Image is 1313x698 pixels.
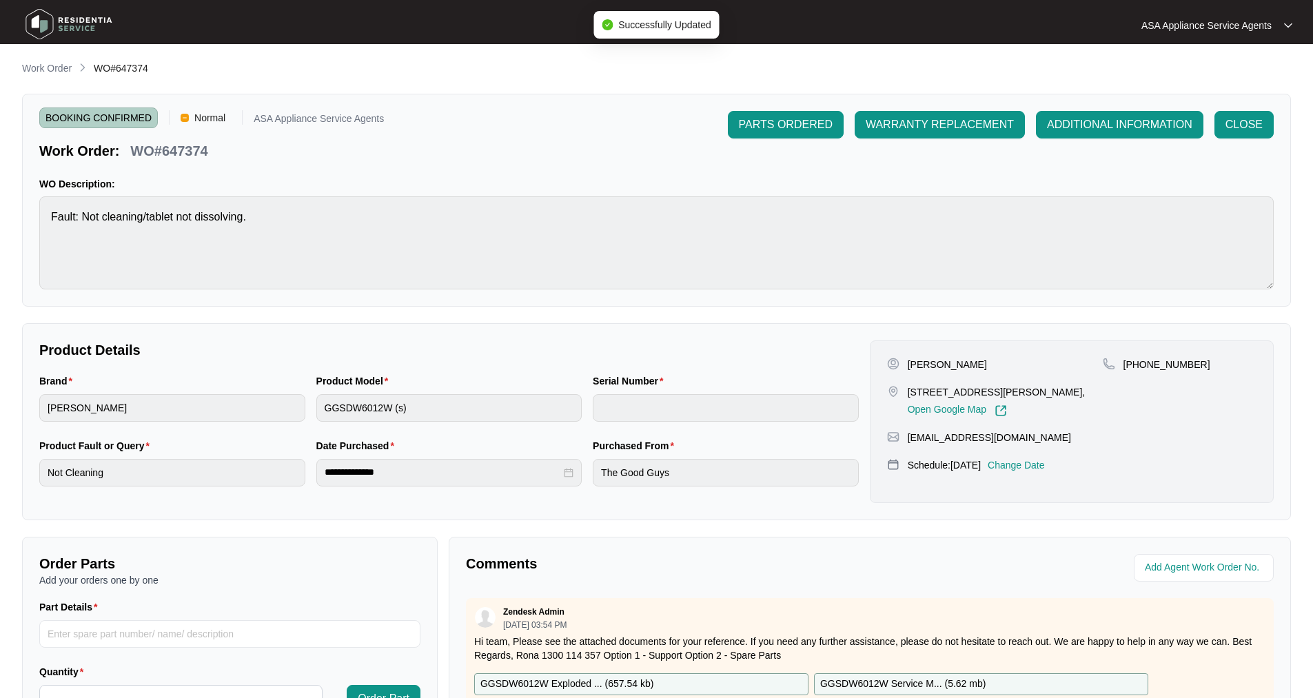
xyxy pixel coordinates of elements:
[19,61,74,76] a: Work Order
[77,62,88,73] img: chevron-right
[593,459,859,486] input: Purchased From
[39,374,78,388] label: Brand
[39,600,103,614] label: Part Details
[855,111,1025,138] button: WARRANTY REPLACEMENT
[908,458,981,472] p: Schedule: [DATE]
[39,141,119,161] p: Work Order:
[94,63,148,74] span: WO#647374
[908,431,1071,444] p: [EMAIL_ADDRESS][DOMAIN_NAME]
[503,621,567,629] p: [DATE] 03:54 PM
[1123,358,1210,371] p: [PHONE_NUMBER]
[316,374,394,388] label: Product Model
[1141,19,1272,32] p: ASA Appliance Service Agents
[866,116,1014,133] span: WARRANTY REPLACEMENT
[39,196,1274,289] textarea: Fault: Not cleaning/tablet not dissolving.
[988,458,1045,472] p: Change Date
[887,458,899,471] img: map-pin
[316,439,400,453] label: Date Purchased
[39,177,1274,191] p: WO Description:
[593,374,669,388] label: Serial Number
[39,459,305,486] input: Product Fault or Query
[503,606,564,617] p: Zendesk Admin
[254,114,384,128] p: ASA Appliance Service Agents
[189,107,231,128] span: Normal
[820,677,986,692] p: GGSDW6012W Service M... ( 5.62 mb )
[1284,22,1292,29] img: dropdown arrow
[1225,116,1263,133] span: CLOSE
[618,19,711,30] span: Successfully Updated
[39,439,155,453] label: Product Fault or Query
[39,394,305,422] input: Brand
[739,116,833,133] span: PARTS ORDERED
[1214,111,1274,138] button: CLOSE
[39,665,89,679] label: Quantity
[39,573,420,587] p: Add your orders one by one
[728,111,844,138] button: PARTS ORDERED
[474,635,1265,662] p: Hi team, Please see the attached documents for your reference. If you need any further assistance...
[1047,116,1192,133] span: ADDITIONAL INFORMATION
[908,385,1086,399] p: [STREET_ADDRESS][PERSON_NAME],
[39,340,859,360] p: Product Details
[1103,358,1115,370] img: map-pin
[480,677,653,692] p: GGSDW6012W Exploded ... ( 657.54 kb )
[39,554,420,573] p: Order Parts
[1145,560,1265,576] input: Add Agent Work Order No.
[908,404,1007,417] a: Open Google Map
[908,358,987,371] p: [PERSON_NAME]
[39,107,158,128] span: BOOKING CONFIRMED
[887,385,899,398] img: map-pin
[466,554,860,573] p: Comments
[21,3,117,45] img: residentia service logo
[602,19,613,30] span: check-circle
[887,431,899,443] img: map-pin
[475,607,496,628] img: user.svg
[22,61,72,75] p: Work Order
[1036,111,1203,138] button: ADDITIONAL INFORMATION
[316,394,582,422] input: Product Model
[593,394,859,422] input: Serial Number
[325,465,562,480] input: Date Purchased
[887,358,899,370] img: user-pin
[593,439,680,453] label: Purchased From
[130,141,207,161] p: WO#647374
[39,620,420,648] input: Part Details
[995,404,1007,417] img: Link-External
[181,114,189,122] img: Vercel Logo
